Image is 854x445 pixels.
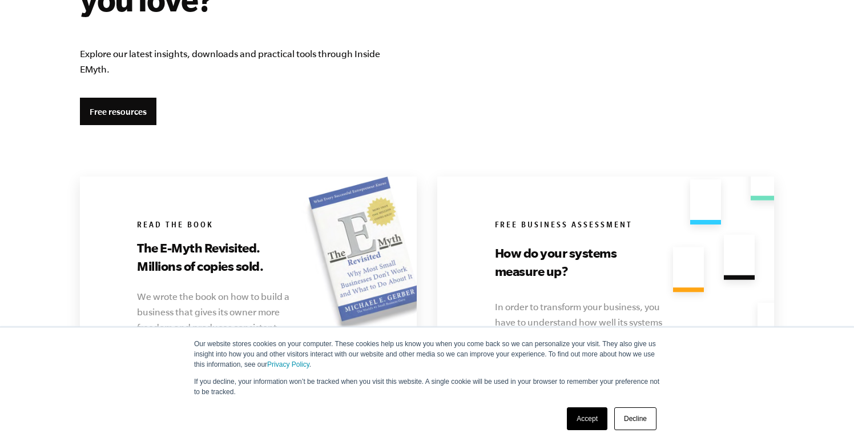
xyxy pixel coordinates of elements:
p: We wrote the book on how to build a business that gives its owner more freedom and produces consi... [137,289,291,382]
a: Decline [614,407,656,430]
a: Accept [567,407,607,430]
a: Free resources [80,98,156,125]
h3: The E-Myth Revisited. Millions of copies sold. [137,239,295,275]
p: Explore our latest insights, downloads and practical tools through Inside EMyth. [80,46,409,77]
h6: Free Business Assessment [495,221,710,232]
p: In order to transform your business, you have to understand how well its systems are working in y... [495,299,670,376]
h6: Read the book [137,221,352,232]
a: Privacy Policy [267,360,309,368]
p: Our website stores cookies on your computer. These cookies help us know you when you come back so... [194,339,660,370]
h3: How do your systems measure up? [495,244,653,280]
p: If you decline, your information won’t be tracked when you visit this website. A single cookie wi... [194,376,660,397]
